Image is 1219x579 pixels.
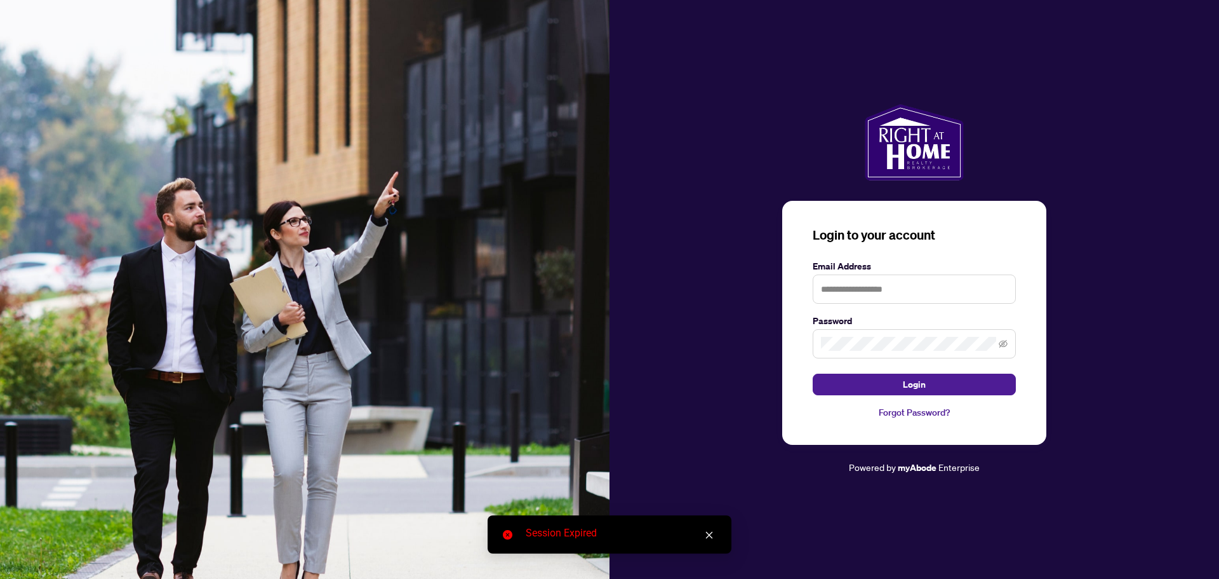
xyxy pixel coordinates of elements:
img: ma-logo [865,104,963,181]
span: close [705,531,714,540]
label: Password [813,314,1016,328]
label: Email Address [813,259,1016,273]
span: Powered by [849,461,896,473]
span: eye-invisible [999,339,1008,348]
span: Enterprise [938,461,980,473]
a: myAbode [898,461,936,475]
a: Close [702,528,716,542]
span: close-circle [503,530,512,540]
h3: Login to your account [813,226,1016,244]
span: Login [903,374,926,395]
button: Login [813,374,1016,395]
a: Forgot Password? [813,405,1016,419]
div: Session Expired [526,526,716,541]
